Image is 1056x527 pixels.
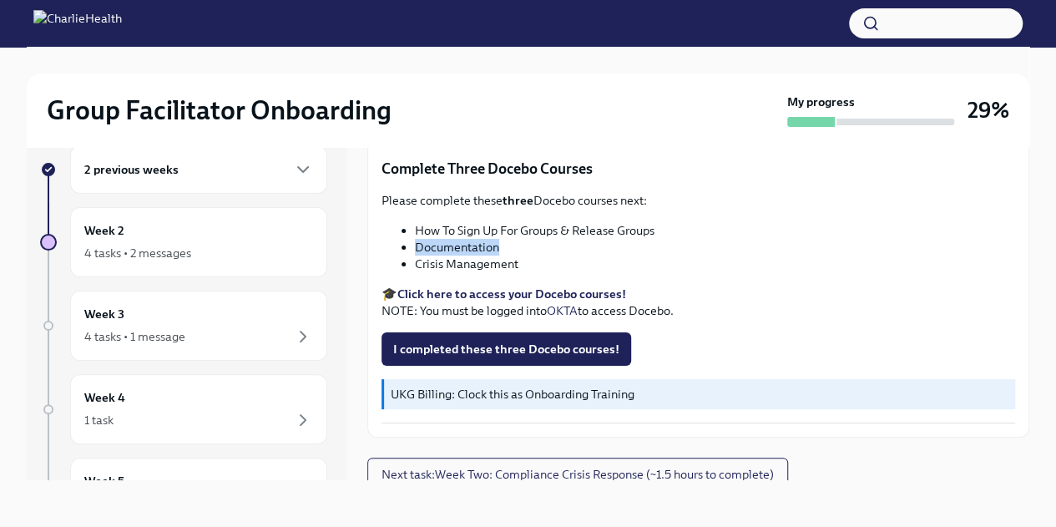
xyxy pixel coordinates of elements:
[381,159,1015,179] p: Complete Three Docebo Courses
[40,374,327,444] a: Week 41 task
[381,286,1015,319] p: 🎓 NOTE: You must be logged into to access Docebo.
[84,221,124,240] h6: Week 2
[415,222,1015,239] li: How To Sign Up For Groups & Release Groups
[33,10,122,37] img: CharlieHealth
[503,193,533,208] strong: three
[40,291,327,361] a: Week 34 tasks • 1 message
[393,341,619,357] span: I completed these three Docebo courses!
[84,412,114,428] div: 1 task
[381,466,774,483] span: Next task : Week Two: Compliance Crisis Response (~1.5 hours to complete)
[84,245,191,261] div: 4 tasks • 2 messages
[84,328,185,345] div: 4 tasks • 1 message
[787,94,855,110] strong: My progress
[381,192,1015,209] p: Please complete these Docebo courses next:
[968,95,1009,125] h3: 29%
[547,303,578,318] a: OKTA
[84,160,179,179] h6: 2 previous weeks
[40,207,327,277] a: Week 24 tasks • 2 messages
[70,145,327,194] div: 2 previous weeks
[415,256,1015,272] li: Crisis Management
[415,239,1015,256] li: Documentation
[84,388,125,407] h6: Week 4
[84,305,124,323] h6: Week 3
[47,94,392,127] h2: Group Facilitator Onboarding
[381,332,631,366] button: I completed these three Docebo courses!
[367,458,788,491] button: Next task:Week Two: Compliance Crisis Response (~1.5 hours to complete)
[391,386,1008,403] p: UKG Billing: Clock this as Onboarding Training
[397,286,626,302] a: Click here to access your Docebo courses!
[84,472,124,490] h6: Week 5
